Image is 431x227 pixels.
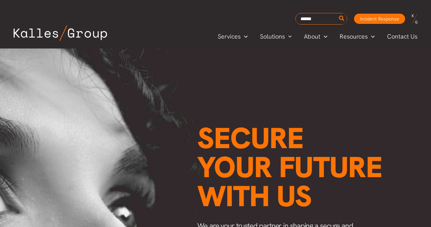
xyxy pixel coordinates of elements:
[241,31,248,42] span: Menu Toggle
[334,31,381,42] a: ResourcesMenu Toggle
[285,31,292,42] span: Menu Toggle
[320,31,327,42] span: Menu Toggle
[304,31,320,42] span: About
[387,31,417,42] span: Contact Us
[14,25,107,41] img: Kalles Group
[212,31,254,42] a: ServicesMenu Toggle
[218,31,241,42] span: Services
[338,13,346,24] button: Search
[260,31,285,42] span: Solutions
[381,31,424,42] a: Contact Us
[298,31,334,42] a: AboutMenu Toggle
[197,119,382,215] span: Secure your future with us
[354,14,405,24] a: Incident Response
[340,31,368,42] span: Resources
[368,31,375,42] span: Menu Toggle
[212,31,424,42] nav: Primary Site Navigation
[254,31,298,42] a: SolutionsMenu Toggle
